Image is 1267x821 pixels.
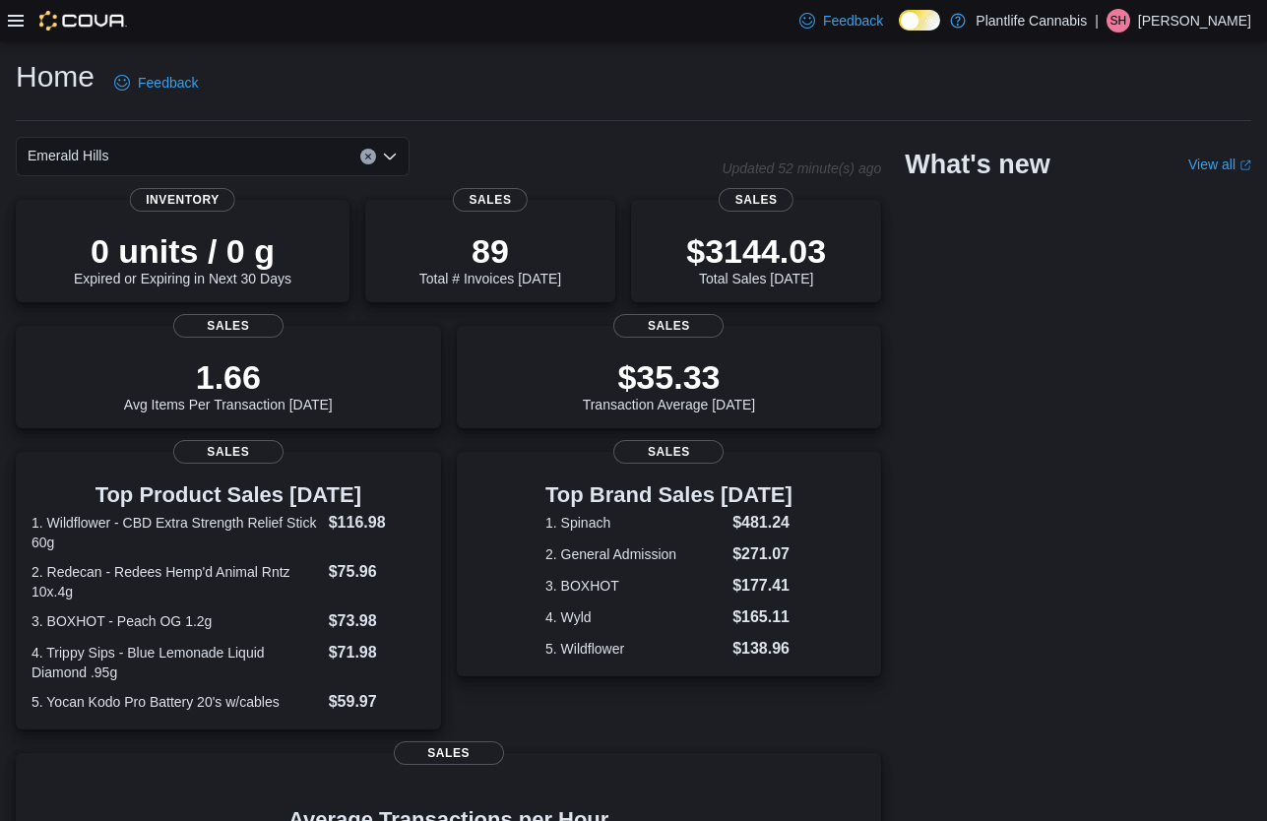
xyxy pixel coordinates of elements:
[130,188,235,212] span: Inventory
[545,513,725,533] dt: 1. Spinach
[1095,9,1099,32] p: |
[32,483,425,507] h3: Top Product Sales [DATE]
[419,231,561,286] div: Total # Invoices [DATE]
[545,544,725,564] dt: 2. General Admission
[686,231,826,271] p: $3144.03
[719,188,793,212] span: Sales
[329,511,425,535] dd: $116.98
[545,639,725,659] dt: 5. Wildflower
[453,188,528,212] span: Sales
[1110,9,1127,32] span: SH
[545,576,725,596] dt: 3. BOXHOT
[173,440,284,464] span: Sales
[124,357,333,397] p: 1.66
[32,692,321,712] dt: 5. Yocan Kodo Pro Battery 20's w/cables
[545,607,725,627] dt: 4. Wyld
[32,513,321,552] dt: 1. Wildflower - CBD Extra Strength Relief Stick 60g
[686,231,826,286] div: Total Sales [DATE]
[732,574,792,598] dd: $177.41
[32,611,321,631] dt: 3. BOXHOT - Peach OG 1.2g
[583,357,756,397] p: $35.33
[74,231,291,286] div: Expired or Expiring in Next 30 Days
[905,149,1049,180] h2: What's new
[732,542,792,566] dd: $271.07
[394,741,504,765] span: Sales
[138,73,198,93] span: Feedback
[545,483,792,507] h3: Top Brand Sales [DATE]
[613,440,724,464] span: Sales
[1188,157,1251,172] a: View allExternal link
[329,609,425,633] dd: $73.98
[419,231,561,271] p: 89
[1107,9,1130,32] div: Sarah Haight
[976,9,1087,32] p: Plantlife Cannabis
[613,314,724,338] span: Sales
[329,641,425,664] dd: $71.98
[732,637,792,661] dd: $138.96
[722,160,881,176] p: Updated 52 minute(s) ago
[124,357,333,412] div: Avg Items Per Transaction [DATE]
[823,11,883,31] span: Feedback
[32,562,321,601] dt: 2. Redecan - Redees Hemp'd Animal Rntz 10x.4g
[899,10,940,31] input: Dark Mode
[32,643,321,682] dt: 4. Trippy Sips - Blue Lemonade Liquid Diamond .95g
[1138,9,1251,32] p: [PERSON_NAME]
[899,31,900,32] span: Dark Mode
[28,144,108,167] span: Emerald Hills
[792,1,891,40] a: Feedback
[732,511,792,535] dd: $481.24
[329,560,425,584] dd: $75.96
[732,605,792,629] dd: $165.11
[74,231,291,271] p: 0 units / 0 g
[382,149,398,164] button: Open list of options
[360,149,376,164] button: Clear input
[106,63,206,102] a: Feedback
[16,57,95,96] h1: Home
[173,314,284,338] span: Sales
[329,690,425,714] dd: $59.97
[583,357,756,412] div: Transaction Average [DATE]
[39,11,127,31] img: Cova
[1239,159,1251,171] svg: External link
